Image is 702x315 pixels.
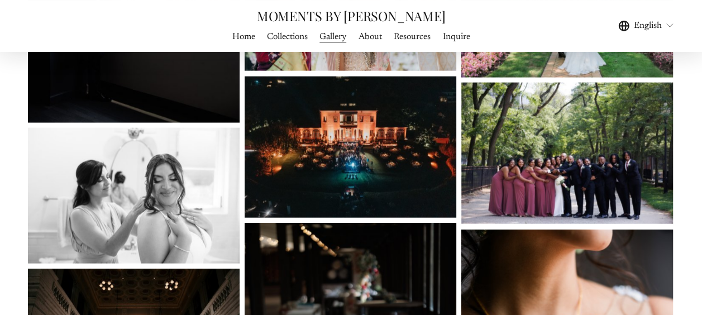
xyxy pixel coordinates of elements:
[461,83,673,224] img: R5__3788.jpg
[618,18,674,34] div: language picker
[245,77,457,218] img: -9.jpg
[634,19,662,32] span: English
[359,29,382,44] a: About
[232,29,255,44] a: Home
[442,29,470,44] a: Inquire
[267,29,308,44] a: Collections
[319,29,346,44] a: folder dropdown
[257,7,445,25] a: MOMENTS BY [PERSON_NAME]
[319,30,346,44] span: Gallery
[394,29,431,44] a: Resources
[28,128,240,264] img: -10.jpg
